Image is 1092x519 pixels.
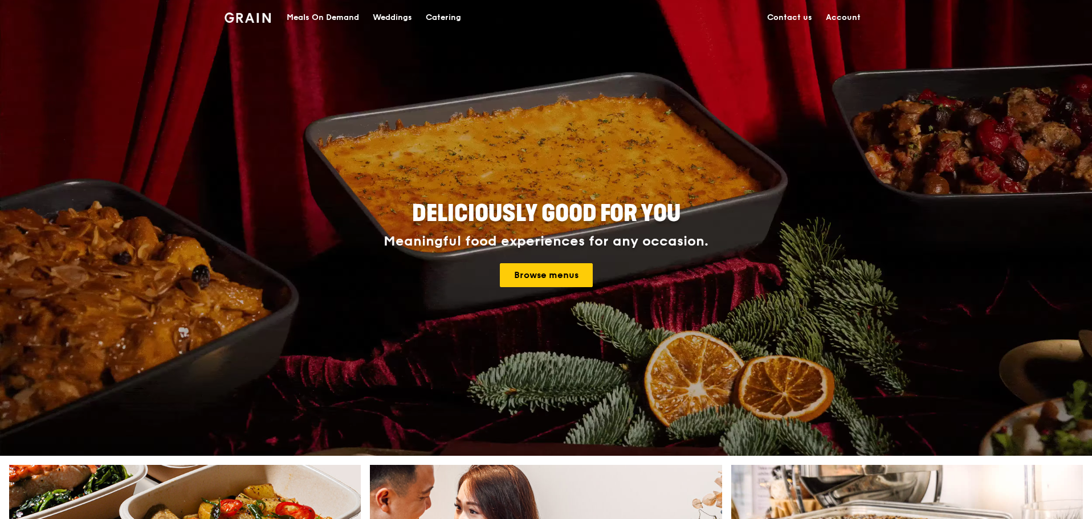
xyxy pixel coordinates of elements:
[500,263,593,287] a: Browse menus
[225,13,271,23] img: Grain
[287,1,359,35] div: Meals On Demand
[341,234,751,250] div: Meaningful food experiences for any occasion.
[819,1,867,35] a: Account
[373,1,412,35] div: Weddings
[426,1,461,35] div: Catering
[366,1,419,35] a: Weddings
[419,1,468,35] a: Catering
[412,200,681,227] span: Deliciously good for you
[760,1,819,35] a: Contact us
